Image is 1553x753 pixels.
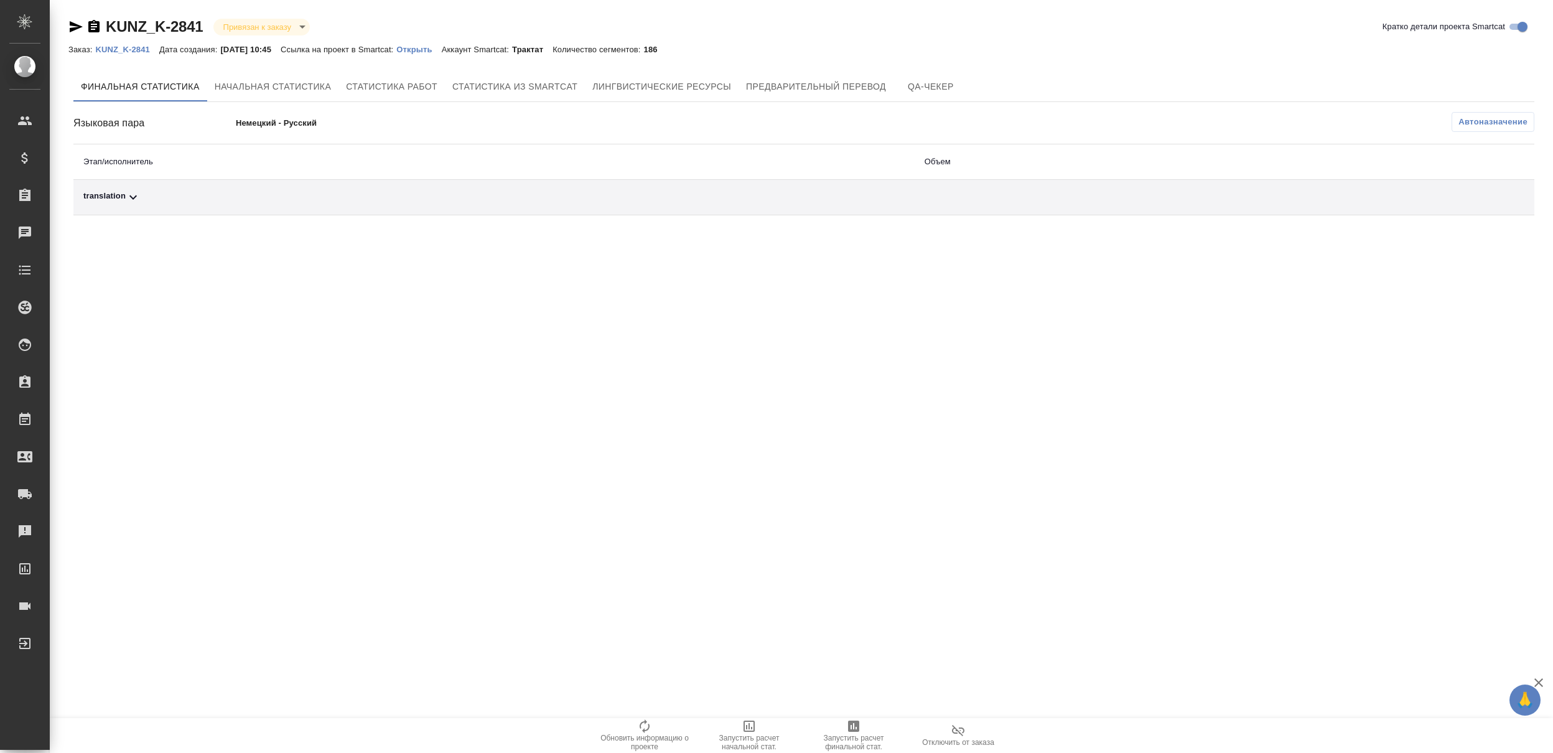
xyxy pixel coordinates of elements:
[1509,685,1541,716] button: 🙏
[159,45,220,54] p: Дата создания:
[220,22,295,32] button: Привязан к заказу
[901,79,961,95] span: QA-чекер
[220,45,281,54] p: [DATE] 10:45
[1458,116,1527,128] span: Автоназначение
[1514,687,1536,713] span: 🙏
[553,45,643,54] p: Количество сегментов:
[236,117,561,129] p: Немецкий - Русский
[95,45,159,54] p: KUNZ_K-2841
[1452,112,1534,132] button: Автоназначение
[213,19,310,35] div: Привязан к заказу
[73,116,236,131] div: Языковая пара
[442,45,512,54] p: Аккаунт Smartcat:
[95,44,159,54] a: KUNZ_K-2841
[592,79,731,95] span: Лингвистические ресурсы
[346,79,437,95] span: Статистика работ
[281,45,396,54] p: Ссылка на проект в Smartcat:
[68,19,83,34] button: Скопировать ссылку для ЯМессенджера
[512,45,553,54] p: Трактат
[68,45,95,54] p: Заказ:
[81,79,200,95] span: Финальная статистика
[1383,21,1505,33] span: Кратко детали проекта Smartcat
[106,18,203,35] a: KUNZ_K-2841
[644,45,667,54] p: 186
[746,79,886,95] span: Предварительный перевод
[452,79,577,95] span: Статистика из Smartcat
[73,144,915,180] th: Этап/исполнитель
[915,144,1348,180] th: Объем
[215,79,332,95] span: Начальная статистика
[396,45,441,54] p: Открыть
[86,19,101,34] button: Скопировать ссылку
[83,190,905,205] div: Toggle Row Expanded
[396,44,441,54] a: Открыть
